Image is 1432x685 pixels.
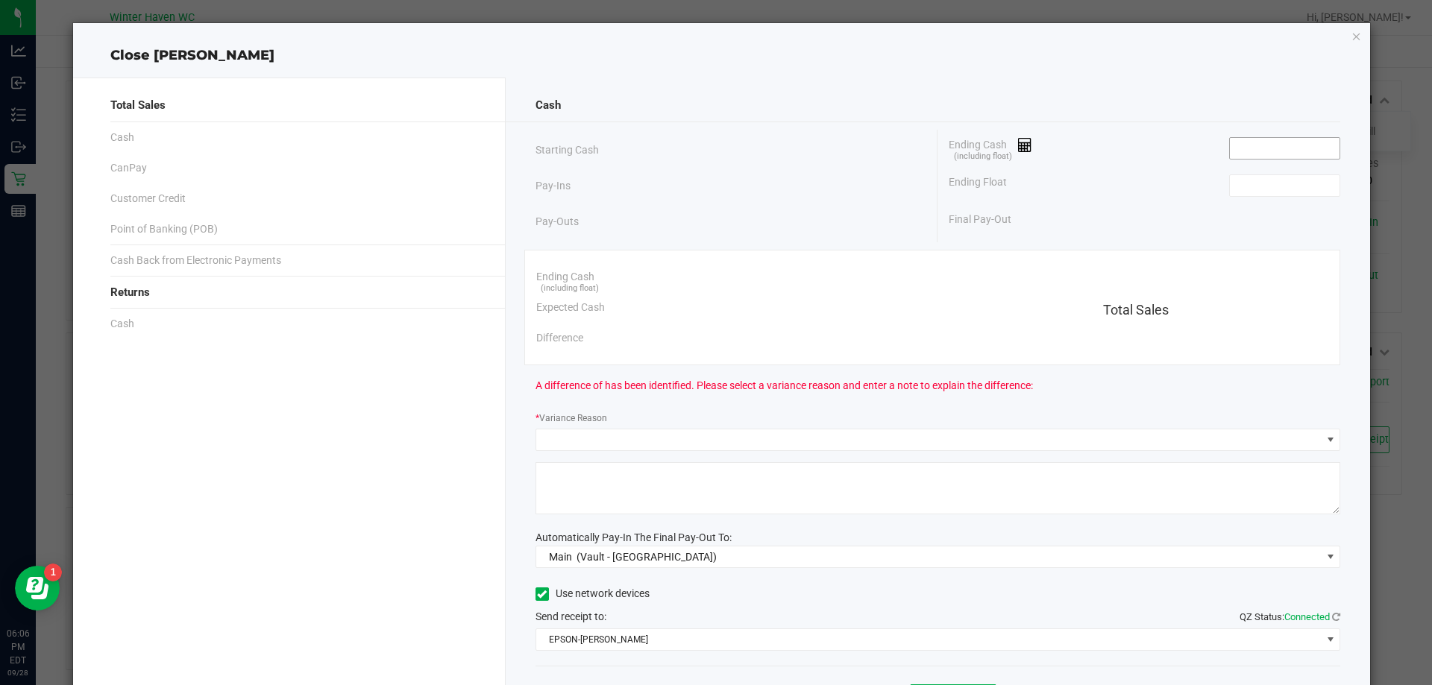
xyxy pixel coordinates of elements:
[110,130,134,145] span: Cash
[536,378,1033,394] span: A difference of has been identified. Please select a variance reason and enter a note to explain ...
[949,212,1011,227] span: Final Pay-Out
[549,551,572,563] span: Main
[954,151,1012,163] span: (including float)
[536,610,606,622] span: Send receipt to:
[110,277,475,309] div: Returns
[536,330,583,346] span: Difference
[536,178,571,194] span: Pay-Ins
[949,137,1032,160] span: Ending Cash
[44,564,62,581] iframe: Resource center unread badge
[536,629,1322,650] span: EPSON-[PERSON_NAME]
[536,300,605,315] span: Expected Cash
[536,97,561,114] span: Cash
[110,160,147,176] span: CanPay
[110,221,218,237] span: Point of Banking (POB)
[110,97,166,114] span: Total Sales
[1284,611,1330,622] span: Connected
[110,253,281,268] span: Cash Back from Electronic Payments
[1240,611,1340,622] span: QZ Status:
[110,191,186,206] span: Customer Credit
[536,142,599,158] span: Starting Cash
[73,45,1371,66] div: Close [PERSON_NAME]
[536,214,579,230] span: Pay-Outs
[541,282,599,295] span: (including float)
[15,566,60,610] iframe: Resource center
[536,411,607,425] label: Variance Reason
[577,551,717,563] span: (Vault - [GEOGRAPHIC_DATA])
[536,531,732,543] span: Automatically Pay-In The Final Pay-Out To:
[110,316,134,332] span: Cash
[1103,302,1169,318] span: Total Sales
[949,174,1007,197] span: Ending Float
[536,269,594,285] span: Ending Cash
[536,586,650,602] label: Use network devices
